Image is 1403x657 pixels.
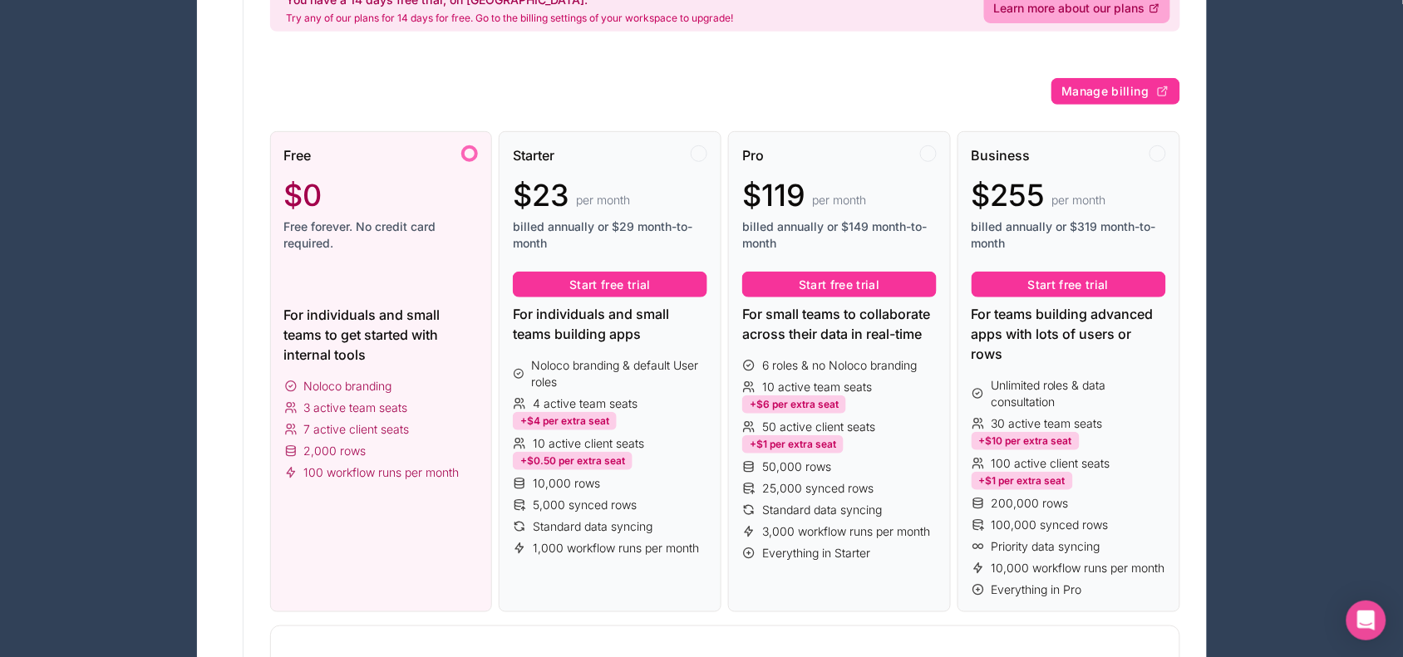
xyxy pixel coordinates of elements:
div: +$4 per extra seat [513,412,617,430]
span: Starter [513,145,554,165]
div: Open Intercom Messenger [1346,601,1386,640]
div: For individuals and small teams to get started with internal tools [284,305,479,365]
span: Free forever. No credit card required. [284,218,479,252]
span: Pro [742,145,764,165]
span: billed annually or $29 month-to-month [513,218,707,252]
button: Start free trial [513,272,707,298]
span: 50 active client seats [762,419,875,435]
span: Business [972,145,1031,165]
span: Free [284,145,312,165]
span: billed annually or $149 month-to-month [742,218,937,252]
span: Priority data syncing [992,538,1100,555]
span: Unlimited roles & data consultation [991,377,1165,410]
span: 3 active team seats [304,400,408,416]
div: +$10 per extra seat [972,432,1080,450]
span: 10,000 rows [533,475,600,492]
span: 1,000 workflow runs per month [533,540,699,556]
span: 7 active client seats [304,421,410,438]
span: Standard data syncing [533,518,652,535]
span: $23 [513,179,569,212]
span: Everything in Starter [762,545,870,561]
span: Standard data syncing [762,502,882,518]
span: per month [576,192,630,208]
span: billed annually or $319 month-to-month [972,218,1166,252]
div: For small teams to collaborate across their data in real-time [742,304,937,344]
span: 100 workflow runs per month [304,464,460,481]
span: 50,000 rows [762,458,831,475]
span: per month [812,192,866,208]
button: Manage billing [1051,78,1180,105]
span: 3,000 workflow runs per month [762,523,930,540]
div: +$6 per extra seat [742,395,846,414]
div: For individuals and small teams building apps [513,304,707,344]
span: $0 [284,179,322,212]
div: +$1 per extra seat [972,472,1073,490]
p: Try any of our plans for 14 days for free. Go to the billing settings of your workspace to upgrade! [287,12,734,25]
span: $119 [742,179,805,212]
span: 10,000 workflow runs per month [992,560,1165,576]
span: Manage billing [1062,84,1149,99]
span: 4 active team seats [533,395,638,412]
span: 5,000 synced rows [533,497,637,513]
span: 100 active client seats [992,455,1110,472]
div: +$0.50 per extra seat [513,452,633,470]
span: 200,000 rows [992,495,1069,512]
span: Noloco branding & default User roles [532,357,707,390]
div: For teams building advanced apps with lots of users or rows [972,304,1166,364]
span: 10 active team seats [762,379,872,395]
span: Noloco branding [304,378,392,395]
span: Everything in Pro [992,581,1082,598]
span: 25,000 synced rows [762,480,874,497]
span: per month [1052,192,1106,208]
span: 10 active client seats [533,435,644,452]
button: Start free trial [972,272,1166,298]
span: 6 roles & no Noloco branding [762,357,917,374]
span: 2,000 rows [304,443,367,459]
span: 100,000 synced rows [992,517,1109,533]
div: +$1 per extra seat [742,435,844,454]
span: 30 active team seats [992,415,1103,432]
span: $255 [972,179,1046,212]
button: Start free trial [742,272,937,298]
